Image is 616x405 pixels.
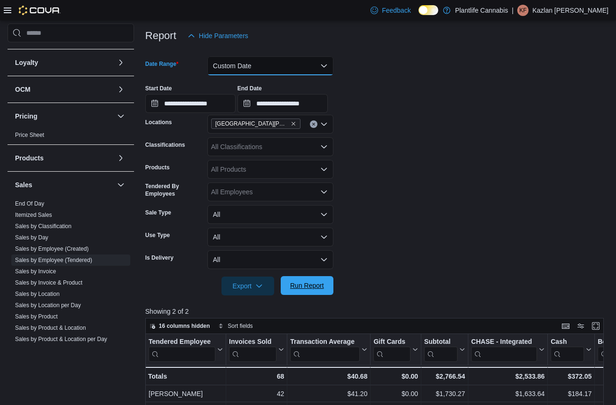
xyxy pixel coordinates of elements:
button: Pricing [115,111,126,122]
span: Export [227,277,269,295]
div: $0.00 [373,371,418,382]
span: KF [519,5,526,16]
a: Sales by Employee (Tendered) [15,257,92,263]
button: Subtotal [424,338,465,362]
a: Sales by Product [15,313,58,320]
label: Date Range [145,60,179,68]
button: Open list of options [320,143,328,151]
a: Sales by Invoice [15,268,56,275]
button: Clear input [310,120,317,128]
div: Gift Cards [373,338,411,347]
input: Press the down key to open a popover containing a calendar. [145,94,236,113]
label: Locations [145,119,172,126]
a: End Of Day [15,200,44,207]
div: Totals [148,371,223,382]
a: Sales by Day [15,234,48,241]
div: CHASE - Integrated [471,338,537,362]
button: Sort fields [214,320,256,332]
div: Tendered Employee [149,338,215,347]
div: Sales [8,198,134,360]
label: Is Delivery [145,254,174,262]
label: Use Type [145,231,170,239]
div: $41.20 [290,388,367,399]
button: Loyalty [115,57,126,68]
div: 68 [229,371,284,382]
div: $2,766.54 [424,371,465,382]
input: Dark Mode [419,5,438,15]
p: | [512,5,514,16]
div: $184.17 [551,388,592,399]
a: Price Sheet [15,132,44,138]
div: Kazlan Foisy-Lentz [517,5,529,16]
span: Sales by Location [15,290,60,298]
a: Sales by Invoice & Product [15,279,82,286]
span: Sort fields [228,322,253,330]
button: Run Report [281,276,333,295]
button: Hide Parameters [184,26,252,45]
button: Enter fullscreen [590,320,601,332]
span: [GEOGRAPHIC_DATA][PERSON_NAME] [215,119,289,128]
button: Products [115,152,126,164]
div: $1,633.64 [471,388,545,399]
span: Sales by Employee (Tendered) [15,256,92,264]
span: Sales by Classification [15,222,71,230]
button: Remove St. Albert - Erin Ridge from selection in this group [291,121,296,127]
button: All [207,228,333,246]
span: Feedback [382,6,411,15]
div: Invoices Sold [229,338,276,347]
button: 16 columns hidden [146,320,214,332]
div: CHASE - Integrated [471,338,537,347]
button: Pricing [15,111,113,121]
button: Sales [115,179,126,191]
div: $2,533.86 [471,371,545,382]
label: Sale Type [145,209,171,216]
div: 42 [229,388,284,399]
button: Tendered Employee [149,338,223,362]
div: Transaction Average [290,338,360,347]
div: $0.00 [373,388,418,399]
div: $372.05 [551,371,592,382]
div: Invoices Sold [229,338,276,362]
button: Invoices Sold [229,338,284,362]
input: Press the down key to open a popover containing a calendar. [237,94,328,113]
label: Classifications [145,141,185,149]
div: Cash [551,338,584,362]
p: Showing 2 of 2 [145,307,608,316]
img: Cova [19,6,61,15]
button: Cash [551,338,592,362]
button: Custom Date [207,56,333,75]
button: Open list of options [320,188,328,196]
label: Start Date [145,85,172,92]
button: Open list of options [320,166,328,173]
button: OCM [115,84,126,95]
a: Sales by Employee (Created) [15,246,89,252]
button: Display options [575,320,586,332]
span: Dark Mode [419,15,419,16]
button: Gift Cards [373,338,418,362]
h3: Pricing [15,111,37,121]
a: Sales by Classification [15,223,71,230]
label: Tendered By Employees [145,183,204,198]
a: Sales by Product & Location per Day [15,336,107,342]
span: Sales by Product & Location per Day [15,335,107,343]
h3: Report [145,30,176,41]
div: $1,730.27 [424,388,465,399]
button: Loyalty [15,58,113,67]
button: Transaction Average [290,338,367,362]
div: Tendered Employee [149,338,215,362]
span: Run Report [290,281,324,290]
p: Kazlan [PERSON_NAME] [532,5,608,16]
a: Sales by Product & Location [15,325,86,331]
p: Plantlife Cannabis [455,5,508,16]
button: OCM [15,85,113,94]
button: Sales [15,180,113,190]
button: All [207,205,333,224]
span: Sales by Location per Day [15,302,81,309]
div: Subtotal [424,338,458,347]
